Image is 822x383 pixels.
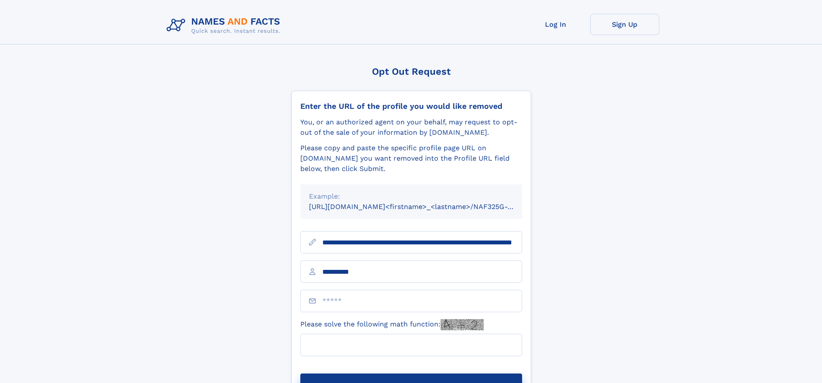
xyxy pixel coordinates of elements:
div: Please copy and paste the specific profile page URL on [DOMAIN_NAME] you want removed into the Pr... [300,143,522,174]
a: Sign Up [590,14,659,35]
div: You, or an authorized agent on your behalf, may request to opt-out of the sale of your informatio... [300,117,522,138]
img: Logo Names and Facts [163,14,287,37]
label: Please solve the following math function: [300,319,484,330]
div: Enter the URL of the profile you would like removed [300,101,522,111]
a: Log In [521,14,590,35]
small: [URL][DOMAIN_NAME]<firstname>_<lastname>/NAF325G-xxxxxxxx [309,203,539,211]
div: Opt Out Request [291,66,531,77]
div: Example: [309,191,513,202]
